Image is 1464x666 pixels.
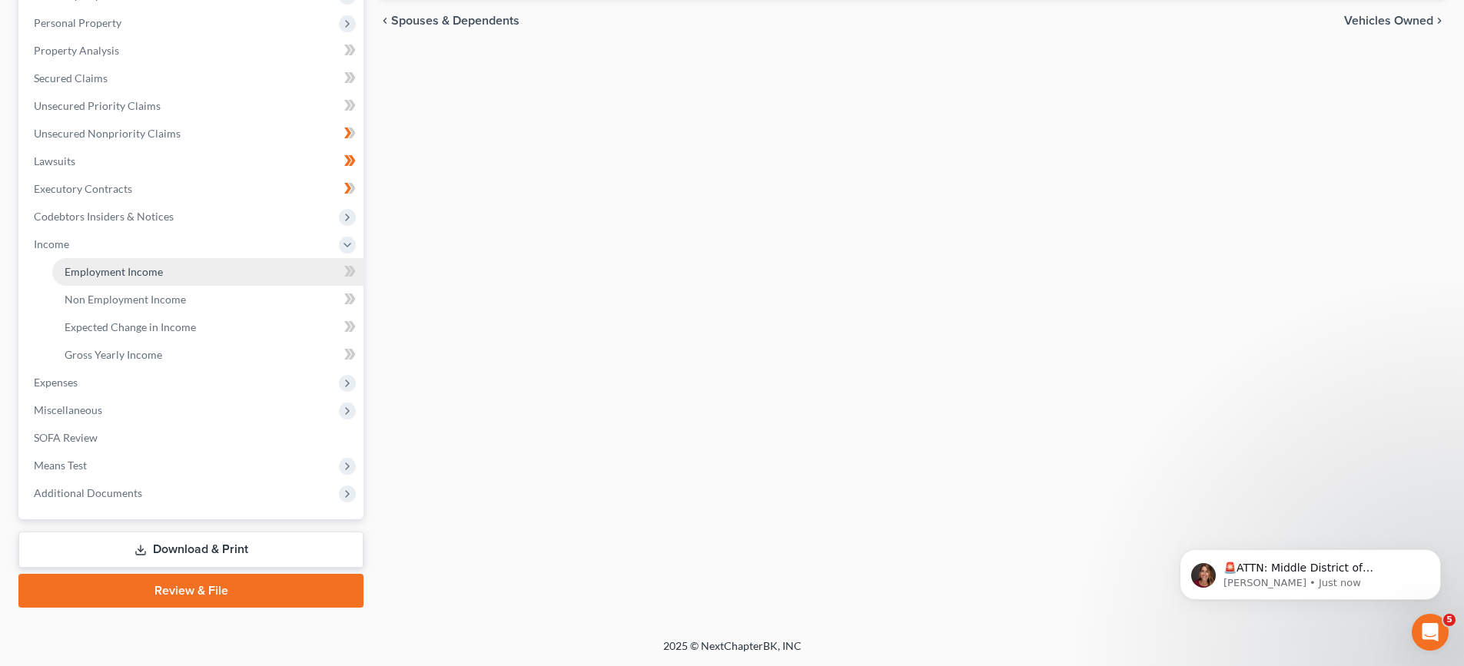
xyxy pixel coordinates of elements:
span: Executory Contracts [34,182,132,195]
a: Executory Contracts [22,175,364,203]
span: Expenses [34,376,78,389]
span: Secured Claims [34,71,108,84]
a: Non Employment Income [52,286,364,313]
a: Secured Claims [22,65,364,92]
span: Gross Yearly Income [65,348,162,361]
span: Vehicles Owned [1344,15,1433,27]
div: 2025 © NextChapterBK, INC [294,638,1170,666]
button: Vehicles Owned chevron_right [1344,15,1446,27]
span: Unsecured Nonpriority Claims [34,127,181,140]
a: Expected Change in Income [52,313,364,341]
span: SOFA Review [34,431,98,444]
a: Download & Print [18,532,364,568]
iframe: Intercom live chat [1412,614,1449,651]
a: Review & File [18,574,364,608]
span: Lawsuits [34,154,75,167]
a: Lawsuits [22,147,364,175]
span: Personal Property [34,16,121,29]
span: Codebtors Insiders & Notices [34,210,174,223]
a: Unsecured Priority Claims [22,92,364,120]
span: Spouses & Dependents [391,15,520,27]
span: Non Employment Income [65,293,186,306]
button: chevron_left Spouses & Dependents [379,15,520,27]
iframe: Intercom notifications message [1157,517,1464,625]
span: Means Test [34,459,87,472]
i: chevron_left [379,15,391,27]
span: Unsecured Priority Claims [34,99,161,112]
i: chevron_right [1433,15,1446,27]
a: Gross Yearly Income [52,341,364,369]
a: SOFA Review [22,424,364,452]
span: Miscellaneous [34,403,102,416]
span: Employment Income [65,265,163,278]
span: 5 [1443,614,1456,626]
span: Property Analysis [34,44,119,57]
span: Expected Change in Income [65,320,196,333]
a: Employment Income [52,258,364,286]
span: Additional Documents [34,486,142,499]
a: Unsecured Nonpriority Claims [22,120,364,147]
a: Property Analysis [22,37,364,65]
span: Income [34,237,69,250]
